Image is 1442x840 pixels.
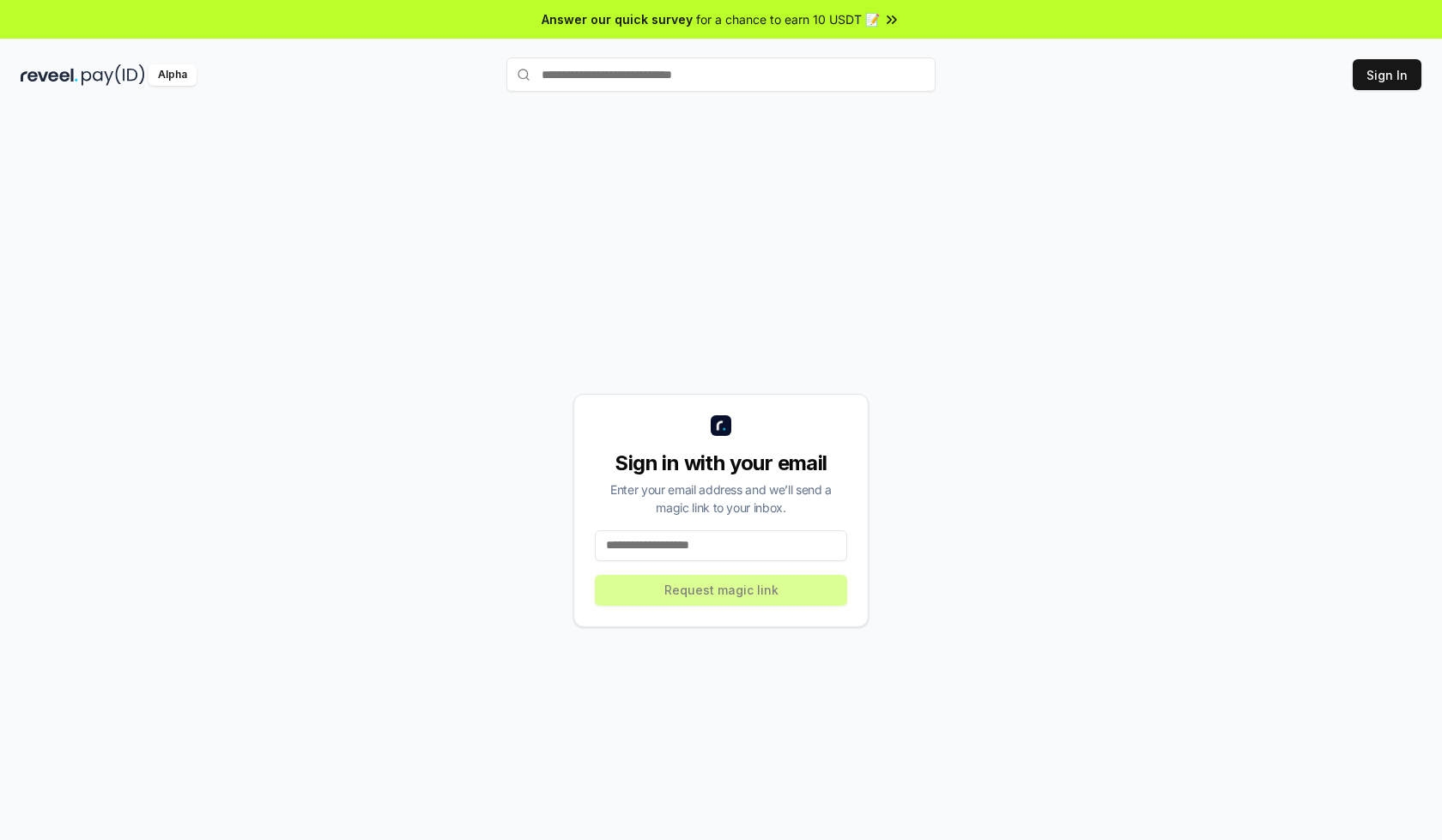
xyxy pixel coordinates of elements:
[21,64,78,86] img: reveel_dark
[595,480,847,517] div: Enter your email address and we’ll send a magic link to your inbox.
[696,10,880,28] span: for a chance to earn 10 USDT 📝
[148,64,197,86] div: Alpha
[711,415,731,436] img: logo_small
[82,64,145,86] img: pay_id
[542,10,693,28] span: Answer our quick survey
[595,450,847,477] div: Sign in with your email
[1353,59,1421,90] button: Sign In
